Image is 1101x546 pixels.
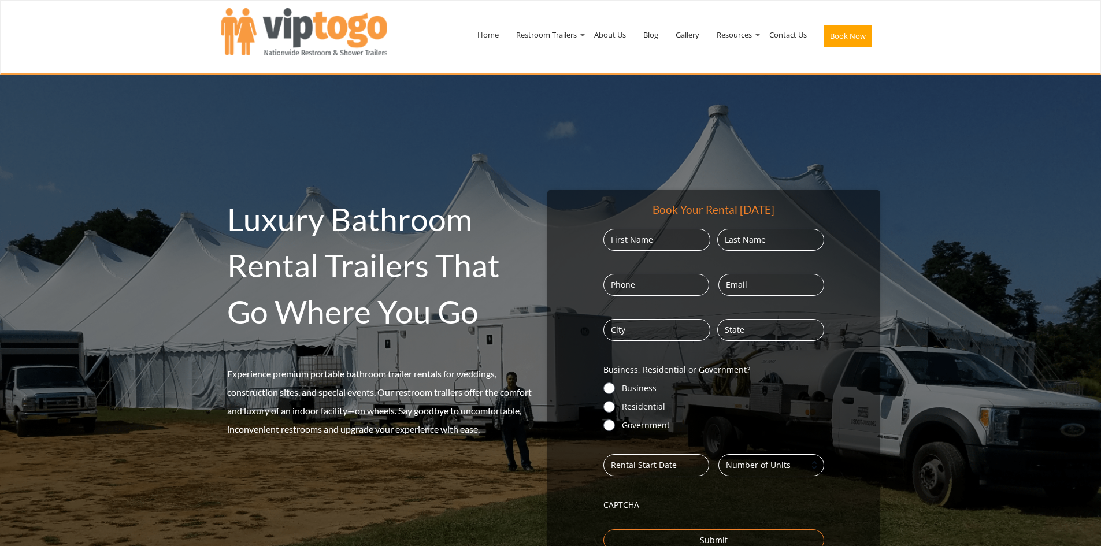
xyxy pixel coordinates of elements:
[603,274,709,296] input: Phone
[717,319,824,341] input: State
[708,5,761,65] a: Resources
[227,368,532,434] span: Experience premium portable bathroom trailer rentals for weddings, construction sites, and specia...
[761,5,815,65] a: Contact Us
[622,401,824,413] label: Residential
[635,5,667,65] a: Blog
[227,196,542,335] h2: Luxury Bathroom Rental Trailers That Go Where You Go
[603,454,709,476] input: Rental Start Date
[824,25,872,47] button: Book Now
[585,5,635,65] a: About Us
[603,229,710,251] input: First Name
[717,229,824,251] input: Last Name
[718,454,824,476] input: Number of Units
[622,382,824,394] label: Business
[603,364,750,376] legend: Business, Residential or Government?
[603,499,824,511] label: CAPTCHA
[221,8,387,55] img: VIPTOGO
[469,5,507,65] a: Home
[603,319,710,341] input: City
[653,202,774,217] div: Book Your Rental [DATE]
[718,274,824,296] input: Email
[622,419,824,431] label: Government
[507,5,585,65] a: Restroom Trailers
[667,5,708,65] a: Gallery
[815,5,880,72] a: Book Now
